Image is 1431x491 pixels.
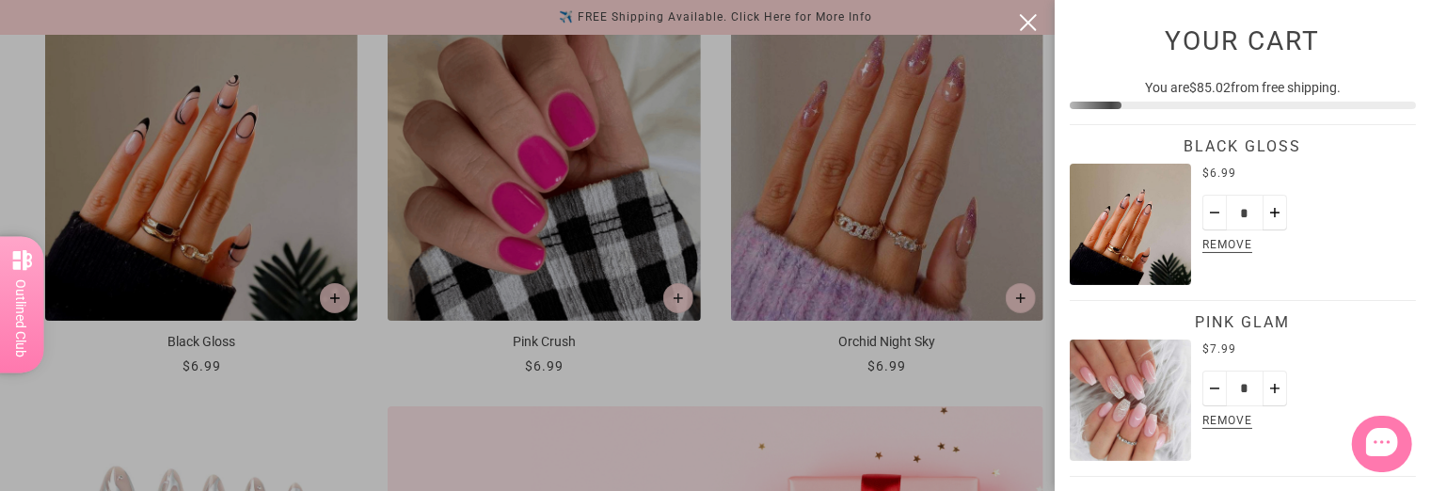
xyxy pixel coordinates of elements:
[1202,195,1227,230] button: Minus
[1070,24,1416,56] h2: Your Cart
[1017,11,1040,34] button: close
[1196,313,1291,331] a: Pink Glam
[1263,195,1287,230] button: Plus
[1070,340,1191,461] a: Pink Glam
[1199,235,1256,257] span: Remove
[1202,166,1236,180] span: $6.99
[1263,371,1287,406] button: Plus
[1199,411,1256,433] span: Remove
[1202,342,1236,356] span: $7.99
[1070,340,1191,461] img: Pink Bling - Press On Nails
[1202,371,1227,406] button: Minus
[1185,137,1302,155] a: Black Gloss
[1189,80,1231,95] span: $85.02
[1070,78,1416,105] div: You are from free shipping.
[1070,164,1191,285] a: Black Gloss
[1070,164,1191,285] img: Black Gloss-Press on Manicure-Outlined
